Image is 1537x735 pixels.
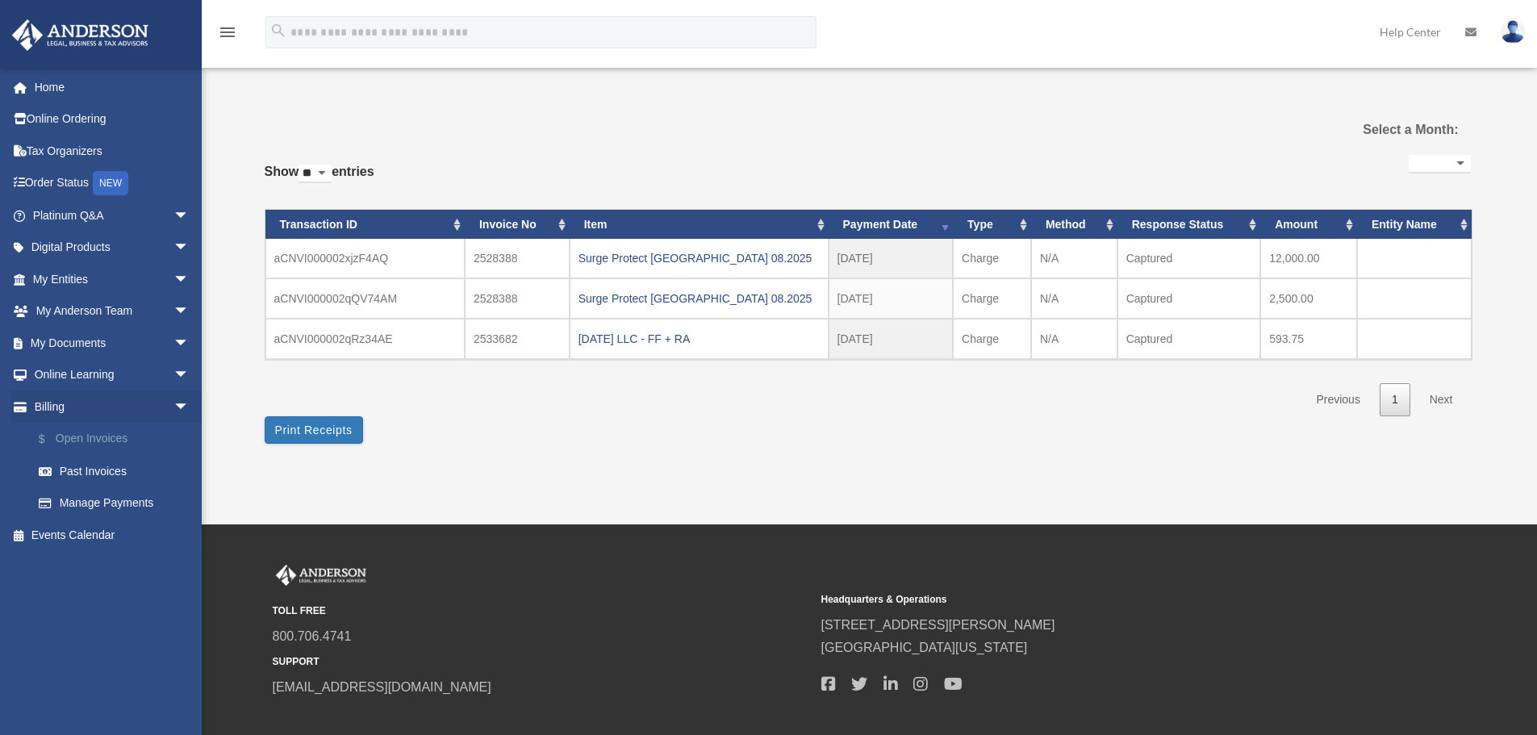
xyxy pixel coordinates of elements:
a: $Open Invoices [23,423,214,456]
td: Charge [953,239,1031,278]
td: N/A [1031,239,1117,278]
td: [DATE] [829,239,954,278]
td: 593.75 [1260,319,1357,359]
a: Order StatusNEW [11,167,214,200]
th: Response Status: activate to sort column ascending [1117,210,1260,240]
td: Charge [953,278,1031,319]
a: Previous [1304,383,1372,416]
a: Next [1418,383,1465,416]
label: Select a Month: [1281,119,1458,141]
div: Surge Protect [GEOGRAPHIC_DATA] 08.2025 [578,287,820,310]
a: Online Learningarrow_drop_down [11,359,214,391]
a: My Entitiesarrow_drop_down [11,263,214,295]
th: Entity Name: activate to sort column ascending [1357,210,1472,240]
td: 2528388 [465,239,570,278]
th: Transaction ID: activate to sort column ascending [265,210,465,240]
small: TOLL FREE [273,603,810,620]
label: Show entries [265,161,374,199]
a: Events Calendar [11,519,214,551]
img: Anderson Advisors Platinum Portal [273,565,370,586]
span: arrow_drop_down [173,390,206,424]
a: 800.706.4741 [273,629,352,643]
td: 2533682 [465,319,570,359]
a: Manage Payments [23,487,214,520]
a: Past Invoices [23,455,206,487]
td: [DATE] [829,278,954,319]
span: arrow_drop_down [173,263,206,296]
small: Headquarters & Operations [821,591,1359,608]
th: Method: activate to sort column ascending [1031,210,1117,240]
td: 2528388 [465,278,570,319]
td: 2,500.00 [1260,278,1357,319]
a: Home [11,71,214,103]
span: arrow_drop_down [173,232,206,265]
a: [STREET_ADDRESS][PERSON_NAME] [821,618,1055,632]
select: Showentries [299,165,332,183]
span: arrow_drop_down [173,327,206,360]
td: Captured [1117,239,1260,278]
td: Captured [1117,319,1260,359]
small: SUPPORT [273,654,810,670]
th: Type: activate to sort column ascending [953,210,1031,240]
span: $ [48,429,56,449]
img: User Pic [1501,20,1525,44]
i: menu [218,23,237,42]
td: [DATE] [829,319,954,359]
a: Tax Organizers [11,135,214,167]
td: aCNVI000002xjzF4AQ [265,239,465,278]
a: Digital Productsarrow_drop_down [11,232,214,264]
th: Invoice No: activate to sort column ascending [465,210,570,240]
td: Captured [1117,278,1260,319]
div: NEW [93,171,128,195]
span: arrow_drop_down [173,199,206,232]
button: Print Receipts [265,416,363,444]
img: Anderson Advisors Platinum Portal [7,19,153,51]
div: Surge Protect [GEOGRAPHIC_DATA] 08.2025 [578,247,820,269]
td: Charge [953,319,1031,359]
td: aCNVI000002qRz34AE [265,319,465,359]
td: N/A [1031,319,1117,359]
a: Billingarrow_drop_down [11,390,214,423]
a: Online Ordering [11,103,214,136]
a: My Anderson Teamarrow_drop_down [11,295,214,328]
td: 12,000.00 [1260,239,1357,278]
td: aCNVI000002qQV74AM [265,278,465,319]
a: menu [218,28,237,42]
i: search [269,22,287,40]
a: 1 [1380,383,1410,416]
th: Payment Date: activate to sort column ascending [829,210,954,240]
span: arrow_drop_down [173,295,206,328]
a: Platinum Q&Aarrow_drop_down [11,199,214,232]
th: Item: activate to sort column ascending [570,210,829,240]
th: Amount: activate to sort column ascending [1260,210,1357,240]
a: [GEOGRAPHIC_DATA][US_STATE] [821,641,1028,654]
div: [DATE] LLC - FF + RA [578,328,820,350]
td: N/A [1031,278,1117,319]
a: My Documentsarrow_drop_down [11,327,214,359]
a: [EMAIL_ADDRESS][DOMAIN_NAME] [273,680,491,694]
span: arrow_drop_down [173,359,206,392]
